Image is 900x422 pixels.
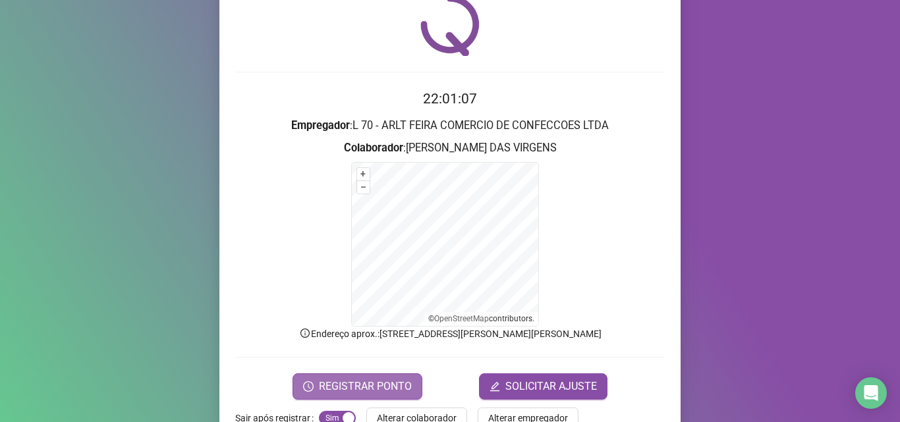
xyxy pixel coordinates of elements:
[434,314,489,323] a: OpenStreetMap
[291,119,350,132] strong: Empregador
[490,381,500,392] span: edit
[505,379,597,394] span: SOLICITAR AJUSTE
[293,373,422,400] button: REGISTRAR PONTO
[357,181,370,194] button: –
[428,314,534,323] li: © contributors.
[344,142,403,154] strong: Colaborador
[479,373,607,400] button: editSOLICITAR AJUSTE
[319,379,412,394] span: REGISTRAR PONTO
[303,381,314,392] span: clock-circle
[855,377,887,409] div: Open Intercom Messenger
[235,140,665,157] h3: : [PERSON_NAME] DAS VIRGENS
[235,327,665,341] p: Endereço aprox. : [STREET_ADDRESS][PERSON_NAME][PERSON_NAME]
[299,327,311,339] span: info-circle
[235,117,665,134] h3: : L 70 - ARLT FEIRA COMERCIO DE CONFECCOES LTDA
[357,168,370,180] button: +
[423,91,477,107] time: 22:01:07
